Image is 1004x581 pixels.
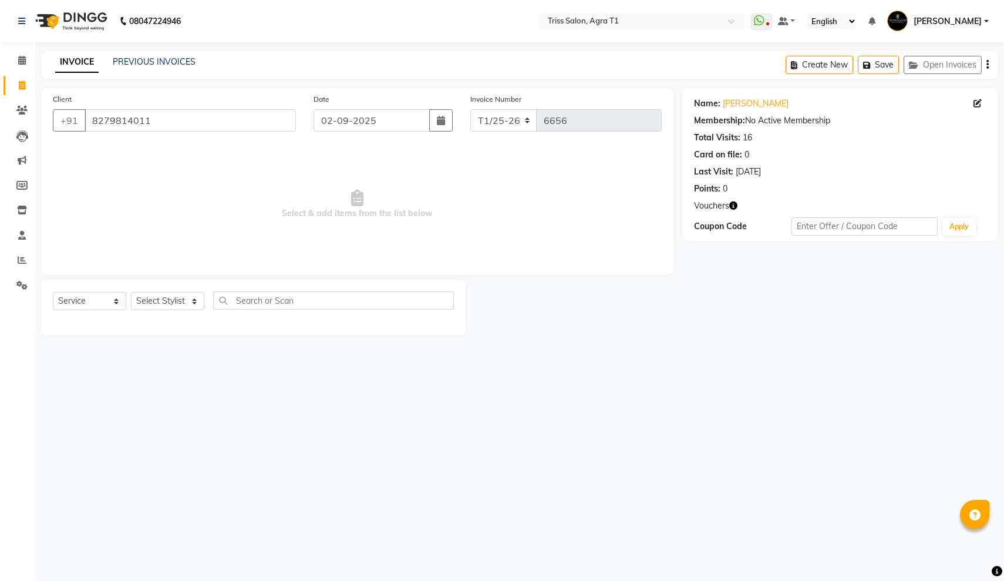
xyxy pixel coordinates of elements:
[904,56,982,74] button: Open Invoices
[53,109,86,132] button: +91
[694,115,986,127] div: No Active Membership
[694,220,791,233] div: Coupon Code
[942,218,976,236] button: Apply
[694,200,729,212] span: Vouchers
[55,52,99,73] a: INVOICE
[914,15,982,28] span: [PERSON_NAME]
[470,94,521,105] label: Invoice Number
[129,5,181,38] b: 08047224946
[743,132,752,144] div: 16
[113,56,196,67] a: PREVIOUS INVOICES
[736,166,761,178] div: [DATE]
[694,98,720,110] div: Name:
[786,56,853,74] button: Create New
[694,132,740,144] div: Total Visits:
[314,94,329,105] label: Date
[744,149,749,161] div: 0
[53,146,662,263] span: Select & add items from the list below
[85,109,296,132] input: Search by Name/Mobile/Email/Code
[213,291,454,310] input: Search or Scan
[791,217,938,236] input: Enter Offer / Coupon Code
[955,534,992,569] iframe: chat widget
[887,11,908,31] img: Rohit Maheshwari
[694,149,742,161] div: Card on file:
[858,56,899,74] button: Save
[53,94,72,105] label: Client
[694,183,720,195] div: Points:
[694,115,745,127] div: Membership:
[30,5,110,38] img: logo
[723,183,727,195] div: 0
[694,166,733,178] div: Last Visit:
[723,98,789,110] a: [PERSON_NAME]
